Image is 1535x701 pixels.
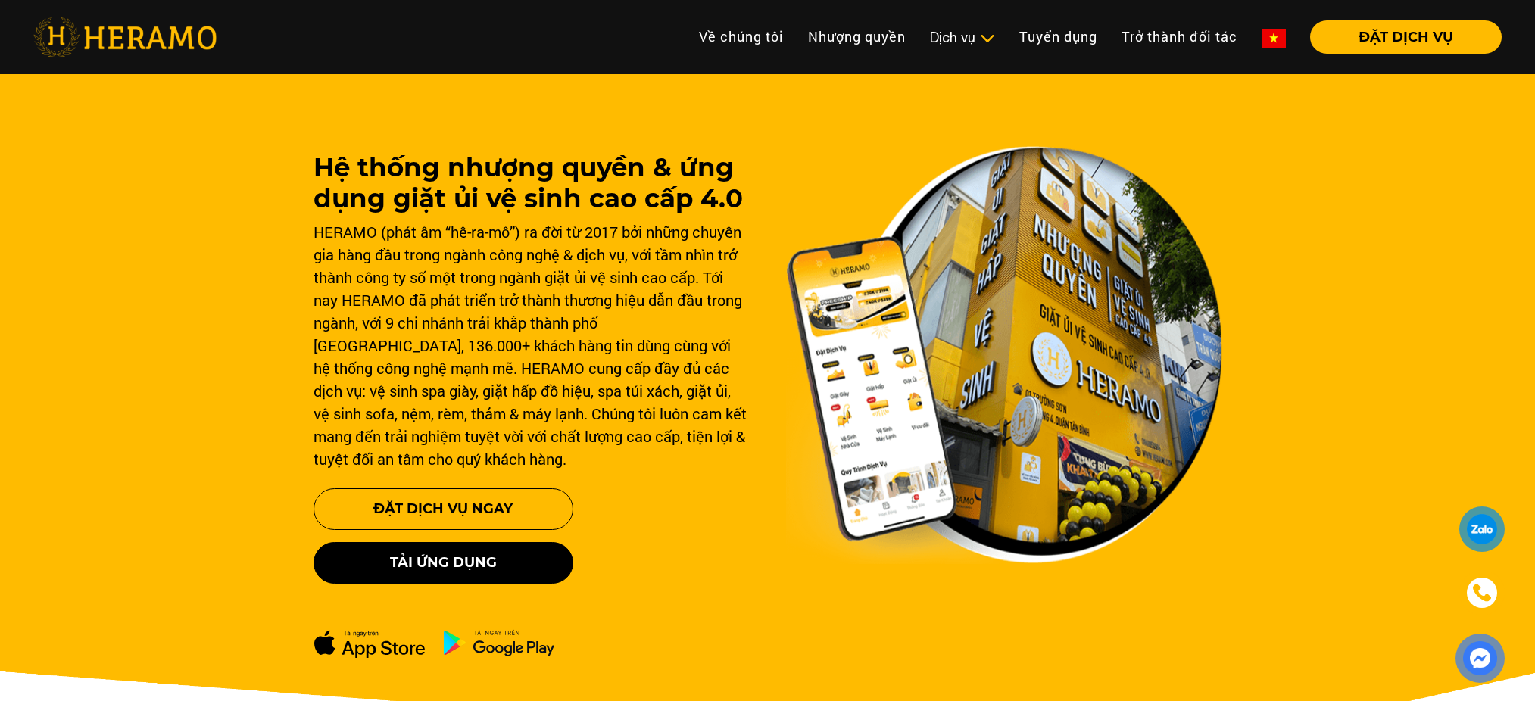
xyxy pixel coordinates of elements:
[314,488,573,530] button: Đặt Dịch Vụ Ngay
[314,220,750,470] div: HERAMO (phát âm “hê-ra-mô”) ra đời từ 2017 bởi những chuyên gia hàng đầu trong ngành công nghệ & ...
[1462,572,1502,613] a: phone-icon
[314,629,426,659] img: apple-dowload
[1310,20,1502,54] button: ĐẶT DỊCH VỤ
[930,27,995,48] div: Dịch vụ
[1109,20,1250,53] a: Trở thành đối tác
[979,31,995,46] img: subToggleIcon
[687,20,796,53] a: Về chúng tôi
[1298,30,1502,44] a: ĐẶT DỊCH VỤ
[1474,584,1491,601] img: phone-icon
[443,629,555,656] img: ch-dowload
[314,542,573,584] button: Tải ứng dụng
[33,17,217,57] img: heramo-logo.png
[786,146,1222,564] img: banner
[1007,20,1109,53] a: Tuyển dụng
[314,152,750,214] h1: Hệ thống nhượng quyền & ứng dụng giặt ủi vệ sinh cao cấp 4.0
[1262,29,1286,48] img: vn-flag.png
[796,20,918,53] a: Nhượng quyền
